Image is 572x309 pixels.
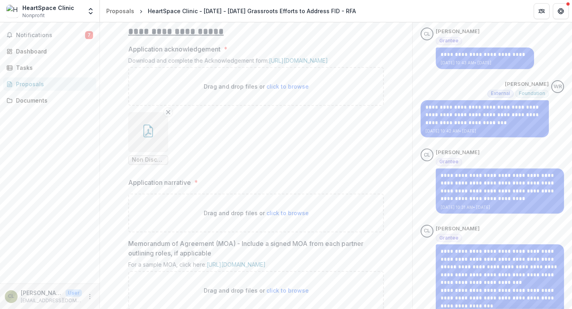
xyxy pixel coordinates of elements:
[519,91,545,96] span: Foundation
[6,5,19,18] img: HeartSpace Clinic
[85,292,95,301] button: More
[441,204,559,210] p: [DATE] 10:31 AM • [DATE]
[424,32,430,37] div: Chris Lawrence
[66,289,82,297] p: User
[269,57,328,64] a: [URL][DOMAIN_NAME]
[3,94,96,107] a: Documents
[3,77,96,91] a: Proposals
[425,128,544,134] p: [DATE] 10:42 AM • [DATE]
[21,289,62,297] p: [PERSON_NAME]
[204,82,309,91] p: Drag and drop files or
[204,286,309,295] p: Drag and drop files or
[3,45,96,58] a: Dashboard
[424,153,430,158] div: Chris Lawrence
[103,5,359,17] nav: breadcrumb
[439,38,459,44] span: Grantee
[16,80,90,88] div: Proposals
[534,3,550,19] button: Partners
[16,47,90,55] div: Dashboard
[491,91,510,96] span: External
[106,7,134,15] div: Proposals
[148,7,356,15] div: HeartSpace Clinic - [DATE] - [DATE] Grassroots Efforts to Address FID - RFA
[439,235,459,241] span: Grantee
[436,149,480,156] p: [PERSON_NAME]
[436,28,480,36] p: [PERSON_NAME]
[554,84,562,89] div: Wendy Rohrbach
[85,3,96,19] button: Open entity switcher
[424,228,430,234] div: Chris Lawrence
[8,294,14,299] div: Chris Lawrence
[441,60,529,66] p: [DATE] 10:43 AM • [DATE]
[103,5,137,17] a: Proposals
[266,287,309,294] span: click to browse
[128,178,191,187] p: Application narrative
[22,4,74,12] div: HeartSpace Clinic
[132,156,165,163] span: Non Disc Affirmation MFH.pdf
[436,225,480,233] p: [PERSON_NAME]
[3,29,96,42] button: Notifications7
[207,261,266,268] a: [URL][DOMAIN_NAME]
[266,83,309,90] span: click to browse
[439,159,459,164] span: Grantee
[16,96,90,105] div: Documents
[22,12,45,19] span: Nonprofit
[3,61,96,74] a: Tasks
[128,239,379,258] p: Memorandum of Agreement (MOA) - Include a signed MOA from each partner outlining roles, if applic...
[163,107,173,117] button: Remove File
[128,44,220,54] p: Application acknowledgement
[204,209,309,217] p: Drag and drop files or
[16,63,90,72] div: Tasks
[21,297,82,304] p: [EMAIL_ADDRESS][DOMAIN_NAME]
[128,261,384,271] div: For a sample MOA, click here:
[128,112,168,165] div: Remove FileNon Disc Affirmation MFH.pdf
[266,210,309,216] span: click to browse
[128,57,384,67] div: Download and complete the Acknowledgement form:
[85,31,93,39] span: 7
[16,32,85,39] span: Notifications
[553,3,569,19] button: Get Help
[505,80,549,88] p: [PERSON_NAME]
